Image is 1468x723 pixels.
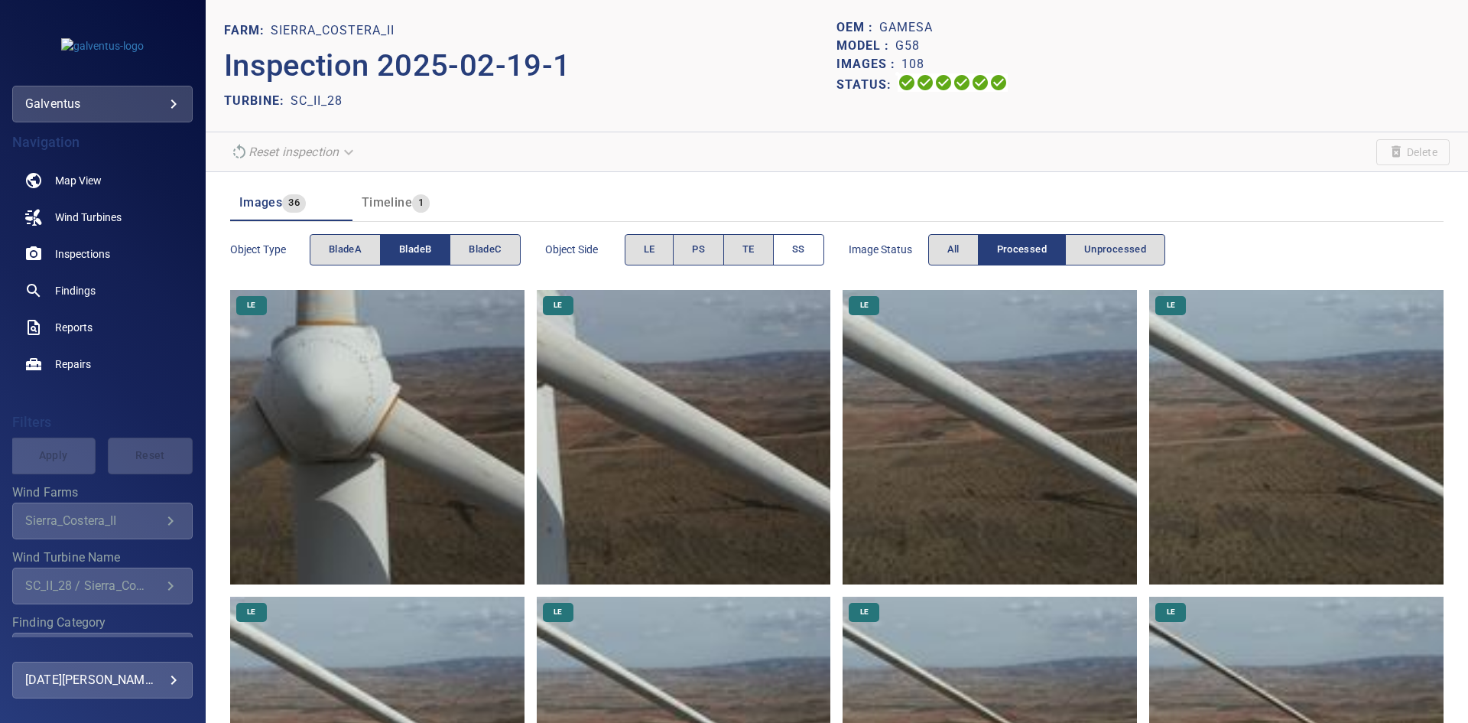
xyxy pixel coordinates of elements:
[1158,607,1184,617] span: LE
[380,234,450,265] button: bladeB
[934,73,953,92] svg: Selecting 100%
[310,234,521,265] div: objectType
[224,21,271,40] p: FARM:
[947,241,960,259] span: All
[644,241,655,259] span: LE
[989,73,1008,92] svg: Classification 100%
[12,272,193,309] a: findings noActive
[12,487,193,499] label: Wind Farms
[12,236,193,272] a: inspections noActive
[469,241,501,259] span: bladeC
[239,195,282,210] span: Images
[61,38,144,54] img: galventus-logo
[310,234,381,265] button: bladeA
[625,234,824,265] div: objectSide
[773,234,824,265] button: SS
[849,242,928,257] span: Image Status
[953,73,971,92] svg: ML Processing 100%
[544,607,571,617] span: LE
[12,415,193,430] h4: Filters
[329,241,362,259] span: bladeA
[291,92,343,110] p: SC_II_28
[248,145,339,159] em: Reset inspection
[412,194,430,212] span: 1
[224,43,837,89] p: Inspection 2025-02-19-1
[836,55,901,73] p: Images :
[1376,139,1450,165] span: Unable to delete the inspection due to your user permissions
[879,18,933,37] p: Gamesa
[25,513,161,528] div: Sierra_Costera_II
[1158,300,1184,311] span: LE
[55,320,93,335] span: Reports
[895,37,920,55] p: G58
[25,92,180,116] div: galventus
[971,73,989,92] svg: Matching 100%
[12,633,193,669] div: Finding Category
[12,86,193,122] div: galventus
[224,138,363,165] div: Unable to reset the inspection due to your user permissions
[901,55,924,73] p: 108
[978,234,1066,265] button: Processed
[55,283,96,298] span: Findings
[625,234,674,265] button: LE
[399,241,431,259] span: bladeB
[55,357,91,372] span: Repairs
[25,578,161,593] div: SC_II_28 / Sierra_Costera_II
[12,199,193,236] a: windturbines noActive
[238,607,265,617] span: LE
[12,503,193,539] div: Wind Farms
[851,607,878,617] span: LE
[997,241,1047,259] span: Processed
[723,234,774,265] button: TE
[12,552,193,564] label: Wind Turbine Name
[12,162,193,199] a: map noActive
[916,73,934,92] svg: Data Formatted 100%
[836,18,879,37] p: OEM :
[742,241,755,259] span: TE
[1065,234,1165,265] button: Unprocessed
[55,173,102,188] span: Map View
[282,194,306,212] span: 36
[224,92,291,110] p: TURBINE:
[544,300,571,311] span: LE
[836,73,898,96] p: Status:
[230,242,310,257] span: Object type
[928,234,1166,265] div: imageStatus
[692,241,705,259] span: PS
[25,668,180,692] div: [DATE][PERSON_NAME]
[362,195,412,210] span: Timeline
[792,241,805,259] span: SS
[55,246,110,262] span: Inspections
[851,300,878,311] span: LE
[673,234,724,265] button: PS
[12,617,193,629] label: Finding Category
[238,300,265,311] span: LE
[450,234,520,265] button: bladeC
[12,568,193,604] div: Wind Turbine Name
[55,210,122,225] span: Wind Turbines
[898,73,916,92] svg: Uploading 100%
[271,21,395,40] p: Sierra_Costera_II
[224,138,363,165] div: Reset inspection
[12,346,193,383] a: repairs noActive
[12,135,193,150] h4: Navigation
[545,242,625,257] span: Object Side
[836,37,895,55] p: Model :
[12,309,193,346] a: reports noActive
[928,234,979,265] button: All
[1084,241,1146,259] span: Unprocessed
